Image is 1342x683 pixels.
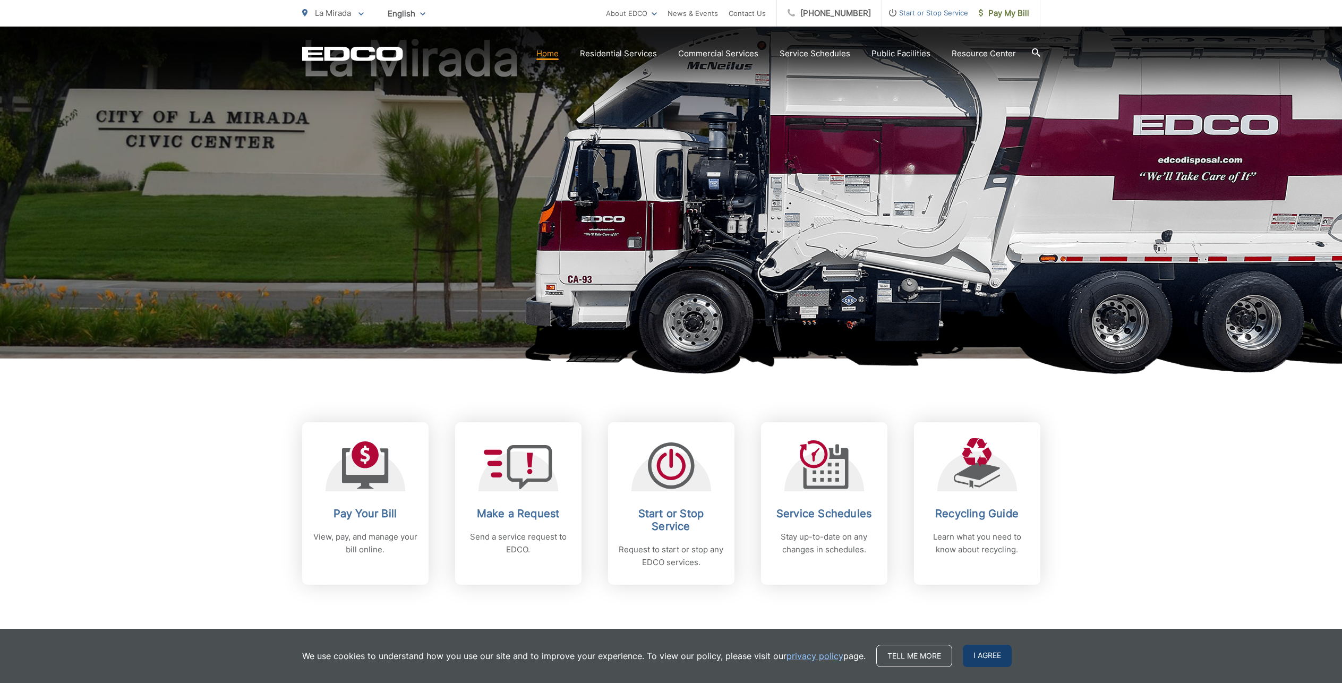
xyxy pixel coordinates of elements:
[619,543,724,569] p: Request to start or stop any EDCO services.
[466,531,571,556] p: Send a service request to EDCO.
[729,7,766,20] a: Contact Us
[914,422,1040,585] a: Recycling Guide Learn what you need to know about recycling.
[315,8,351,18] span: La Mirada
[313,507,418,520] h2: Pay Your Bill
[678,47,758,60] a: Commercial Services
[979,7,1029,20] span: Pay My Bill
[619,507,724,533] h2: Start or Stop Service
[380,4,433,23] span: English
[787,650,843,662] a: privacy policy
[302,46,403,61] a: EDCD logo. Return to the homepage.
[925,507,1030,520] h2: Recycling Guide
[952,47,1016,60] a: Resource Center
[455,422,582,585] a: Make a Request Send a service request to EDCO.
[313,531,418,556] p: View, pay, and manage your bill online.
[302,32,1040,368] h1: La Mirada
[780,47,850,60] a: Service Schedules
[772,531,877,556] p: Stay up-to-date on any changes in schedules.
[536,47,559,60] a: Home
[963,645,1012,667] span: I agree
[871,47,930,60] a: Public Facilities
[876,645,952,667] a: Tell me more
[466,507,571,520] h2: Make a Request
[606,7,657,20] a: About EDCO
[761,422,887,585] a: Service Schedules Stay up-to-date on any changes in schedules.
[772,507,877,520] h2: Service Schedules
[302,422,429,585] a: Pay Your Bill View, pay, and manage your bill online.
[668,7,718,20] a: News & Events
[580,47,657,60] a: Residential Services
[925,531,1030,556] p: Learn what you need to know about recycling.
[302,650,866,662] p: We use cookies to understand how you use our site and to improve your experience. To view our pol...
